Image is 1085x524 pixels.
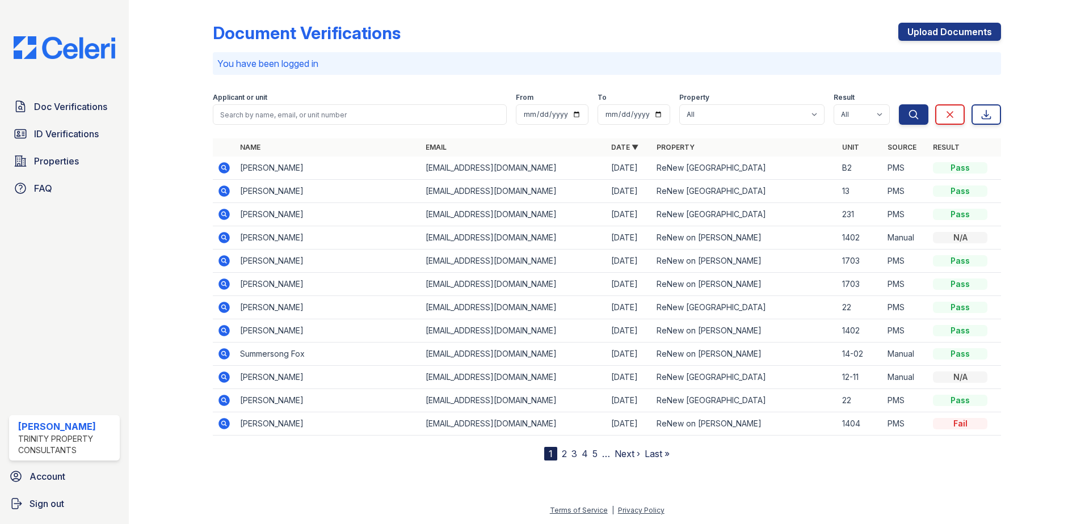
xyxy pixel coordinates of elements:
[607,226,652,250] td: [DATE]
[235,319,421,343] td: [PERSON_NAME]
[883,273,928,296] td: PMS
[838,319,883,343] td: 1402
[933,185,987,197] div: Pass
[838,203,883,226] td: 231
[645,448,670,459] a: Last »
[34,127,99,141] span: ID Verifications
[933,143,960,151] a: Result
[592,448,598,459] a: 5
[421,319,607,343] td: [EMAIL_ADDRESS][DOMAIN_NAME]
[933,162,987,174] div: Pass
[18,433,115,456] div: Trinity Property Consultants
[421,157,607,180] td: [EMAIL_ADDRESS][DOMAIN_NAME]
[883,389,928,412] td: PMS
[888,143,916,151] a: Source
[607,180,652,203] td: [DATE]
[933,278,987,290] div: Pass
[421,296,607,319] td: [EMAIL_ADDRESS][DOMAIN_NAME]
[9,150,120,172] a: Properties
[5,492,124,515] a: Sign out
[607,343,652,366] td: [DATE]
[838,180,883,203] td: 13
[607,389,652,412] td: [DATE]
[213,93,267,102] label: Applicant or unit
[842,143,859,151] a: Unit
[838,389,883,412] td: 22
[898,23,1001,41] a: Upload Documents
[9,122,120,145] a: ID Verifications
[607,412,652,436] td: [DATE]
[421,203,607,226] td: [EMAIL_ADDRESS][DOMAIN_NAME]
[657,143,695,151] a: Property
[235,366,421,389] td: [PERSON_NAME]
[235,203,421,226] td: [PERSON_NAME]
[235,412,421,436] td: [PERSON_NAME]
[933,209,987,220] div: Pass
[582,448,588,459] a: 4
[933,418,987,429] div: Fail
[838,157,883,180] td: B2
[652,226,838,250] td: ReNew on [PERSON_NAME]
[562,448,567,459] a: 2
[883,226,928,250] td: Manual
[240,143,260,151] a: Name
[838,366,883,389] td: 12-11
[9,95,120,118] a: Doc Verifications
[5,36,124,59] img: CE_Logo_Blue-a8612792a0a2168367f1c8372b55b34899dd931a85d93a1a3d3e32e68fde9ad4.png
[235,343,421,366] td: Summersong Fox
[421,226,607,250] td: [EMAIL_ADDRESS][DOMAIN_NAME]
[598,93,607,102] label: To
[235,226,421,250] td: [PERSON_NAME]
[421,250,607,273] td: [EMAIL_ADDRESS][DOMAIN_NAME]
[933,371,987,383] div: N/A
[838,296,883,319] td: 22
[421,389,607,412] td: [EMAIL_ADDRESS][DOMAIN_NAME]
[933,325,987,336] div: Pass
[213,23,401,43] div: Document Verifications
[883,203,928,226] td: PMS
[652,203,838,226] td: ReNew [GEOGRAPHIC_DATA]
[421,273,607,296] td: [EMAIL_ADDRESS][DOMAIN_NAME]
[838,412,883,436] td: 1404
[652,412,838,436] td: ReNew on [PERSON_NAME]
[607,296,652,319] td: [DATE]
[217,57,996,70] p: You have been logged in
[838,343,883,366] td: 14-02
[652,389,838,412] td: ReNew [GEOGRAPHIC_DATA]
[834,93,855,102] label: Result
[30,470,65,483] span: Account
[883,157,928,180] td: PMS
[883,296,928,319] td: PMS
[235,250,421,273] td: [PERSON_NAME]
[883,366,928,389] td: Manual
[516,93,533,102] label: From
[652,180,838,203] td: ReNew [GEOGRAPHIC_DATA]
[607,366,652,389] td: [DATE]
[607,273,652,296] td: [DATE]
[421,180,607,203] td: [EMAIL_ADDRESS][DOMAIN_NAME]
[235,273,421,296] td: [PERSON_NAME]
[421,343,607,366] td: [EMAIL_ADDRESS][DOMAIN_NAME]
[652,273,838,296] td: ReNew on [PERSON_NAME]
[618,506,665,514] a: Privacy Policy
[544,447,557,460] div: 1
[30,497,64,510] span: Sign out
[933,395,987,406] div: Pass
[652,366,838,389] td: ReNew [GEOGRAPHIC_DATA]
[883,412,928,436] td: PMS
[933,232,987,243] div: N/A
[607,319,652,343] td: [DATE]
[652,343,838,366] td: ReNew on [PERSON_NAME]
[838,250,883,273] td: 1703
[615,448,640,459] a: Next ›
[652,296,838,319] td: ReNew [GEOGRAPHIC_DATA]
[235,389,421,412] td: [PERSON_NAME]
[883,319,928,343] td: PMS
[607,250,652,273] td: [DATE]
[235,296,421,319] td: [PERSON_NAME]
[883,250,928,273] td: PMS
[933,302,987,313] div: Pass
[607,157,652,180] td: [DATE]
[18,420,115,433] div: [PERSON_NAME]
